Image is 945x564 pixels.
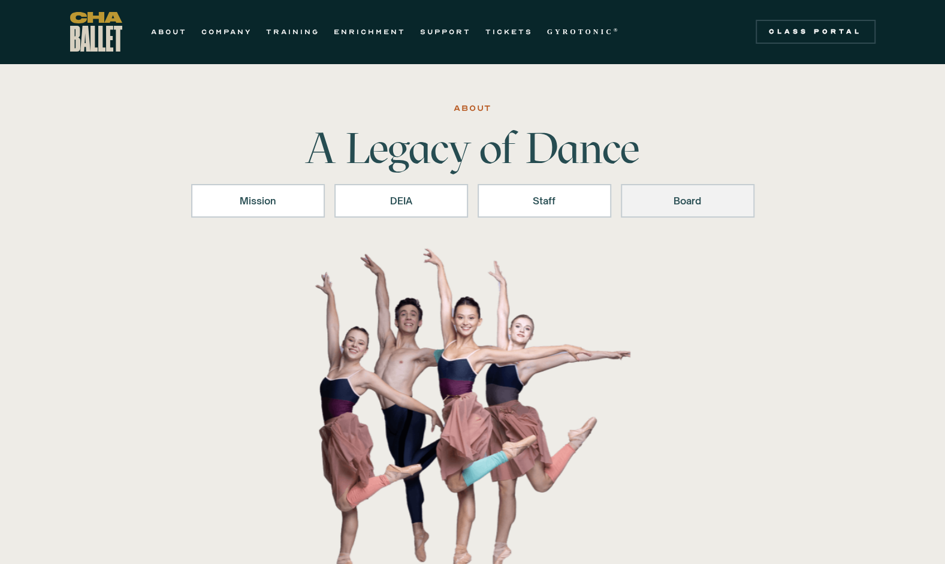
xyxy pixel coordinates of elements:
strong: GYROTONIC [547,28,614,36]
a: Mission [191,184,325,218]
a: Staff [478,184,611,218]
a: TICKETS [485,25,533,39]
a: ENRICHMENT [334,25,406,39]
div: ABOUT [454,101,491,116]
a: TRAINING [266,25,319,39]
div: Board [636,194,739,208]
a: home [70,12,122,52]
a: ABOUT [151,25,187,39]
a: SUPPORT [420,25,471,39]
a: COMPANY [201,25,252,39]
a: Board [621,184,754,218]
div: DEIA [350,194,452,208]
div: Staff [493,194,596,208]
div: Mission [207,194,309,208]
a: GYROTONIC® [547,25,620,39]
div: Class Portal [763,27,868,37]
a: DEIA [334,184,468,218]
sup: ® [614,27,620,33]
a: Class Portal [756,20,875,44]
h1: A Legacy of Dance [286,126,660,170]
